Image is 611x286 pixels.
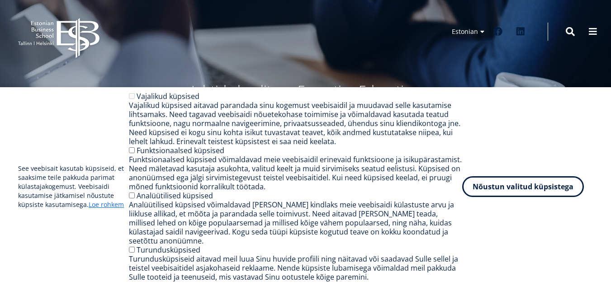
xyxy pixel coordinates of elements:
[18,164,129,209] p: See veebisait kasutab küpsiseid, et saaksime teile pakkuda parimat külastajakogemust. Veebisaidi ...
[129,101,462,146] div: Vajalikud küpsised aitavad parandada sinu kogemust veebisaidil ja muudavad selle kasutamise lihts...
[89,200,124,209] a: Loe rohkem
[489,23,507,41] a: Facebook
[129,200,462,245] div: Analüütilised küpsised võimaldavad [PERSON_NAME] kindlaks meie veebisaidi külastuste arvu ja liik...
[129,254,462,281] div: Turundusküpsiseid aitavad meil luua Sinu huvide profiili ning näitavad või saadavad Sulle sellel ...
[137,145,224,155] label: Funktsionaalsed küpsised
[129,155,462,191] div: Funktsionaalsed küpsised võimaldavad meie veebisaidil erinevaid funktsioone ja isikupärastamist. ...
[137,245,200,255] label: Turundusküpsised
[137,91,199,101] label: Vajalikud küpsised
[462,176,584,197] button: Nõustun valitud küpsistega
[137,191,213,201] label: Analüütilised küpsised
[512,23,530,41] a: Linkedin
[66,81,545,99] h5: Juhtide koolitus - Executive Education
